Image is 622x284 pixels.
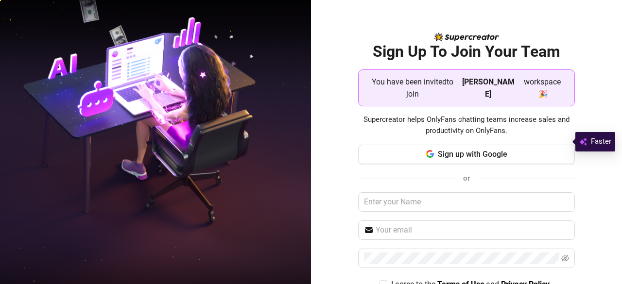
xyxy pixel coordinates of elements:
[376,224,569,236] input: Your email
[434,33,499,41] img: logo-BBDzfeDw.svg
[579,136,587,148] img: svg%3e
[358,192,575,212] input: Enter your Name
[518,76,567,100] span: workspace 🎉
[358,145,575,164] button: Sign up with Google
[462,77,515,99] strong: [PERSON_NAME]
[591,136,611,148] span: Faster
[358,42,575,62] h2: Sign Up To Join Your Team
[463,174,470,183] span: or
[561,254,569,262] span: eye-invisible
[438,150,507,159] span: Sign up with Google
[358,114,575,137] span: Supercreator helps OnlyFans chatting teams increase sales and productivity on OnlyFans.
[366,76,458,100] span: You have been invited to join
